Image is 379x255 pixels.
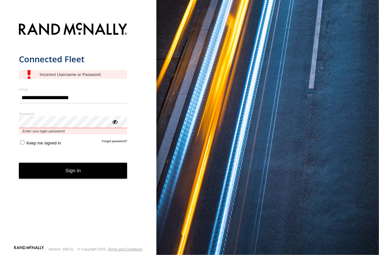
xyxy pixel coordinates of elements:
div: © Copyright 2025 - [78,247,142,251]
label: Password [19,111,127,116]
div: ViewPassword [111,118,118,125]
div: Version: 308.01 [49,247,73,251]
span: Enter you login password [19,128,127,134]
button: Sign in [19,163,127,179]
span: Keep me signed in [26,141,61,145]
a: Terms and Conditions [108,247,142,251]
input: Keep me signed in [20,140,24,144]
a: Visit our Website [14,246,44,252]
label: Email [19,87,127,92]
img: Rand McNally [19,22,127,38]
a: Forgot password? [102,139,127,145]
h1: Connected Fleet [19,54,127,65]
form: main [19,19,138,245]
